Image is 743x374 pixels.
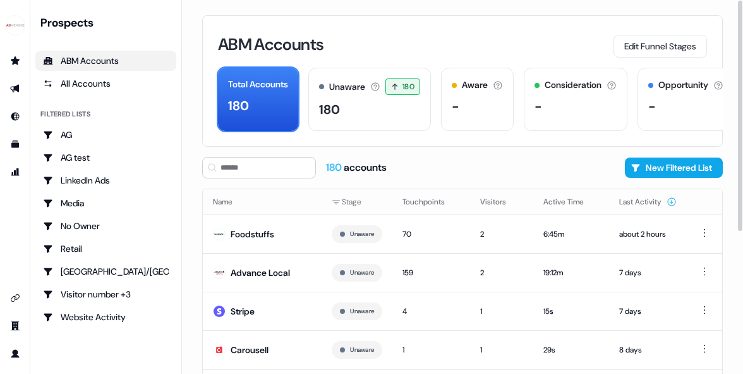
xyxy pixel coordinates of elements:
[619,228,677,240] div: about 2 hours
[35,193,176,213] a: Go to Media
[658,78,708,92] div: Opportunity
[619,266,677,279] div: 7 days
[228,78,288,91] div: Total Accounts
[35,239,176,259] a: Go to Retail
[35,170,176,190] a: Go to LinkedIn Ads
[543,344,599,356] div: 29s
[35,51,176,71] a: ABM Accounts
[228,96,249,115] div: 180
[43,265,169,278] div: [GEOGRAPHIC_DATA]/[GEOGRAPHIC_DATA]
[5,78,25,99] a: Go to outbound experience
[326,161,344,174] span: 180
[350,306,374,317] button: Unaware
[5,134,25,154] a: Go to templates
[462,78,488,92] div: Aware
[402,344,460,356] div: 1
[43,54,169,67] div: ABM Accounts
[619,190,677,213] button: Last Activity
[40,109,90,120] div: Filtered lists
[480,305,523,318] div: 1
[402,228,460,240] div: 70
[218,36,323,53] h3: ABM Accounts
[619,344,677,356] div: 8 days
[231,344,269,356] div: Carousell
[543,305,599,318] div: 15s
[350,267,374,278] button: Unaware
[43,77,169,90] div: All Accounts
[35,147,176,168] a: Go to AG test
[332,196,382,208] div: Stage
[35,261,176,282] a: Go to USA/Canada
[452,97,459,116] div: -
[543,266,599,279] div: 19:12m
[480,266,523,279] div: 2
[231,228,274,240] div: Foodstuffs
[43,151,169,164] div: AG test
[231,266,290,279] div: Advance Local
[35,307,176,327] a: Go to Website Activity
[43,220,169,232] div: No Owner
[35,216,176,236] a: Go to No Owner
[350,344,374,356] button: Unaware
[329,80,365,94] div: Unaware
[326,161,387,175] div: accounts
[43,197,169,209] div: Media
[35,125,176,145] a: Go to AG
[5,288,25,308] a: Go to integrations
[402,305,460,318] div: 4
[543,190,599,213] button: Active Time
[402,190,460,213] button: Touchpoints
[319,100,340,119] div: 180
[43,242,169,255] div: Retail
[402,266,460,279] div: 159
[619,305,677,318] div: 7 days
[203,189,322,215] th: Name
[43,288,169,301] div: Visitor number +3
[5,51,25,71] a: Go to prospects
[5,316,25,336] a: Go to team
[5,106,25,127] a: Go to Inbound
[545,78,601,92] div: Consideration
[402,80,414,93] span: 180
[5,344,25,364] a: Go to profile
[43,311,169,323] div: Website Activity
[543,228,599,240] div: 6:45m
[43,128,169,141] div: AG
[480,344,523,356] div: 1
[480,228,523,240] div: 2
[648,97,656,116] div: -
[5,162,25,182] a: Go to attribution
[350,228,374,240] button: Unaware
[231,305,255,318] div: Stripe
[35,73,176,94] a: All accounts
[613,35,707,58] button: Edit Funnel Stages
[43,174,169,187] div: LinkedIn Ads
[535,97,542,116] div: -
[40,15,176,30] div: Prospects
[625,158,723,178] button: New Filtered List
[480,190,521,213] button: Visitors
[35,284,176,304] a: Go to Visitor number +3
